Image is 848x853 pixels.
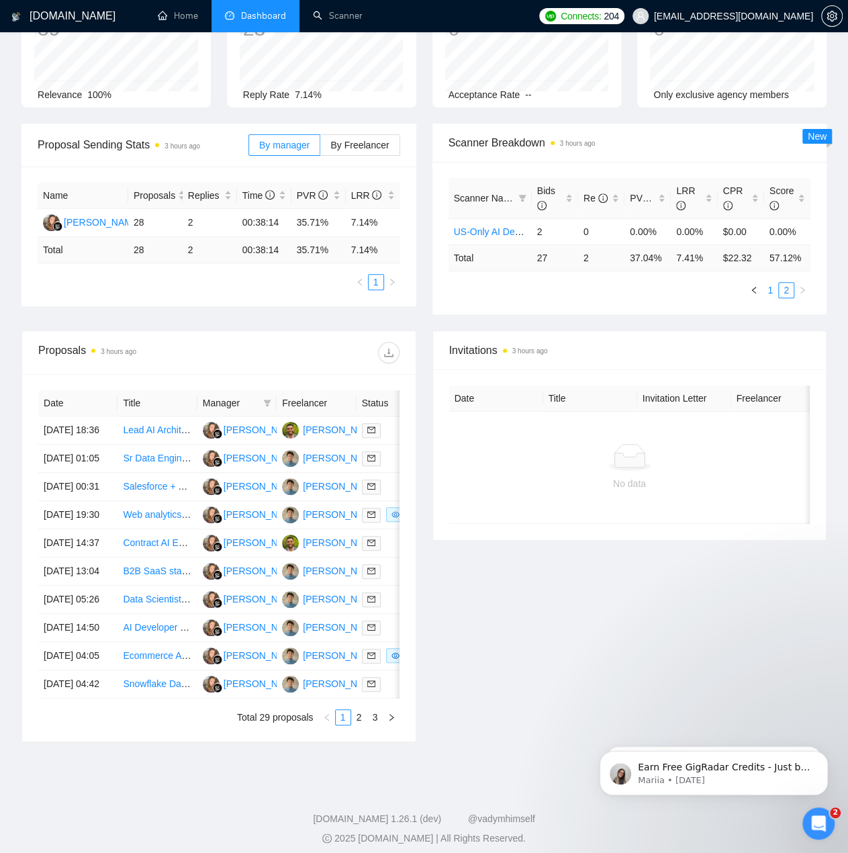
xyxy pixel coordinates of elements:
[367,567,375,575] span: mail
[351,709,367,725] li: 2
[128,183,183,209] th: Proposals
[213,570,222,580] img: gigradar-bm.png
[282,508,380,519] a: RT[PERSON_NAME]
[38,342,219,363] div: Proposals
[38,416,117,445] td: [DATE] 18:36
[117,473,197,501] td: Salesforce + Tableau Analyst (Sales Reporting & Dashboard Build-Out)
[449,134,811,151] span: Scanner Breakdown
[822,11,842,21] span: setting
[64,215,141,230] div: [PERSON_NAME]
[367,652,375,660] span: mail
[117,445,197,473] td: Sr Data Engineer (Python, DBT, SQL)
[123,622,417,633] a: AI Developer Needed for Real Estate Deal Document Parsing Platform
[653,89,789,100] span: Only exclusive agency members
[213,683,222,692] img: gigradar-bm.png
[213,598,222,608] img: gigradar-bm.png
[636,11,645,21] span: user
[297,190,328,201] span: PVR
[123,481,419,492] a: Salesforce + Tableau Analyst (Sales Reporting & Dashboard Build-Out)
[203,563,220,580] img: NK
[128,237,183,263] td: 28
[468,813,535,824] a: @vadymhimself
[460,476,800,491] div: No data
[532,244,578,271] td: 27
[303,620,380,635] div: [PERSON_NAME]
[11,832,837,846] div: 2025 [DOMAIN_NAME] | All Rights Reserved.
[128,209,183,237] td: 28
[323,713,331,721] span: left
[203,678,301,688] a: NK[PERSON_NAME]
[203,506,220,523] img: NK
[277,390,356,416] th: Freelancer
[449,89,520,100] span: Acceptance Rate
[303,479,380,494] div: [PERSON_NAME]
[213,429,222,439] img: gigradar-bm.png
[203,537,301,547] a: NK[PERSON_NAME]
[282,619,299,636] img: RT
[352,710,367,725] a: 2
[183,183,237,209] th: Replies
[203,593,301,604] a: NK[PERSON_NAME]
[630,193,661,204] span: PVR
[38,183,128,209] th: Name
[282,422,299,439] img: U
[391,652,399,660] span: eye
[282,506,299,523] img: RT
[532,218,578,244] td: 2
[224,592,301,607] div: [PERSON_NAME]
[579,723,848,817] iframe: Intercom notifications message
[203,621,301,632] a: NK[PERSON_NAME]
[821,11,843,21] a: setting
[764,218,810,244] td: 0.00%
[318,190,328,199] span: info-circle
[123,424,374,435] a: Lead AI Architect – Clinical Decision Support (Healthcare AI)
[11,6,21,28] img: logo
[762,282,778,298] li: 1
[53,222,62,231] img: gigradar-bm.png
[197,390,277,416] th: Manager
[367,709,383,725] li: 3
[319,709,335,725] button: left
[123,453,280,463] a: Sr Data Engineer (Python, DBT, SQL)
[379,347,399,358] span: download
[543,386,637,412] th: Title
[746,282,762,298] li: Previous Page
[454,193,516,204] span: Scanner Name
[241,10,286,21] span: Dashboard
[203,647,220,664] img: NK
[319,709,335,725] li: Previous Page
[213,627,222,636] img: gigradar-bm.png
[367,539,375,547] span: mail
[243,89,289,100] span: Reply Rate
[821,5,843,27] button: setting
[624,218,671,244] td: 0.00%
[224,535,301,550] div: [PERSON_NAME]
[282,537,380,547] a: U[PERSON_NAME]
[183,237,237,263] td: 2
[282,649,380,660] a: RT[PERSON_NAME]
[313,10,363,21] a: searchScanner
[164,142,200,150] time: 3 hours ago
[383,709,399,725] li: Next Page
[378,342,399,363] button: download
[259,140,310,150] span: By manager
[117,614,197,642] td: AI Developer Needed for Real Estate Deal Document Parsing Platform
[203,619,220,636] img: NK
[237,709,314,725] li: Total 29 proposals
[335,709,351,725] li: 1
[583,193,608,204] span: Re
[578,244,624,271] td: 2
[203,478,220,495] img: NK
[282,535,299,551] img: U
[117,586,197,614] td: Data Scientist Needed for Competitor Customer Analysis
[282,647,299,664] img: RT
[723,185,743,211] span: CPR
[188,188,222,203] span: Replies
[265,190,275,199] span: info-circle
[794,282,810,298] button: right
[134,188,175,203] span: Proposals
[203,565,301,576] a: NK[PERSON_NAME]
[560,140,596,147] time: 3 hours ago
[117,670,197,699] td: Snowflake Data Lake and Looker Reports Development
[731,386,825,412] th: Freelancer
